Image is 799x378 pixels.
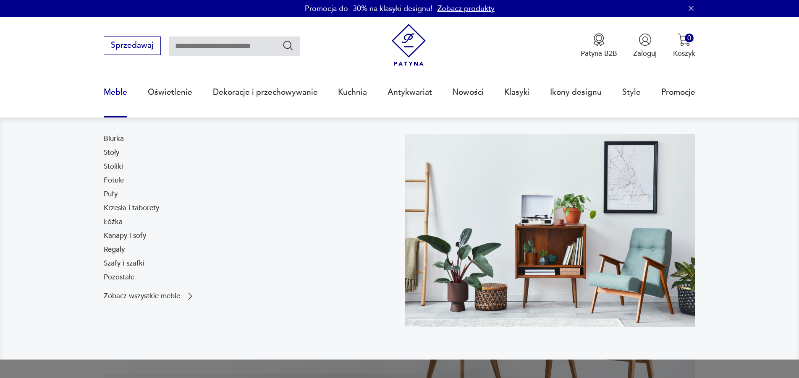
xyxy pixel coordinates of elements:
[282,39,294,52] button: Szukaj
[213,73,318,112] a: Dekoracje i przechowywanie
[550,73,602,112] a: Ikony designu
[633,49,657,58] p: Zaloguj
[104,134,124,144] a: Biurka
[388,24,430,66] img: Patyna - sklep z meblami i dekoracjami vintage
[405,134,695,327] img: 969d9116629659dbb0bd4e745da535dc.jpg
[581,49,617,58] p: Patyna B2B
[685,34,694,42] div: 0
[104,43,160,50] a: Sprzedawaj
[104,217,123,227] a: Łóżka
[104,258,144,269] a: Szafy i szafki
[104,162,123,172] a: Stoliki
[104,175,124,185] a: Fotele
[148,73,192,112] a: Oświetlenie
[581,33,617,58] a: Ikona medaluPatyna B2B
[338,73,367,112] a: Kuchnia
[104,36,160,55] button: Sprzedawaj
[104,189,118,199] a: Pufy
[388,73,432,112] a: Antykwariat
[104,148,119,158] a: Stoły
[305,3,432,14] p: Promocja do -30% na klasyki designu!
[673,49,695,58] p: Koszyk
[104,73,127,112] a: Meble
[622,73,641,112] a: Style
[104,272,134,282] a: Pozostałe
[673,33,695,58] button: 0Koszyk
[104,291,195,301] a: Zobacz wszystkie meble
[633,33,657,58] button: Zaloguj
[639,33,652,46] img: Ikonka użytkownika
[678,33,691,46] img: Ikona koszyka
[592,33,605,46] img: Ikona medalu
[581,33,617,58] button: Patyna B2B
[437,3,495,14] a: Zobacz produkty
[104,231,146,241] a: Kanapy i sofy
[661,73,695,112] a: Promocje
[104,245,125,255] a: Regały
[104,293,180,300] p: Zobacz wszystkie meble
[452,73,484,112] a: Nowości
[504,73,530,112] a: Klasyki
[104,203,159,213] a: Krzesła i taborety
